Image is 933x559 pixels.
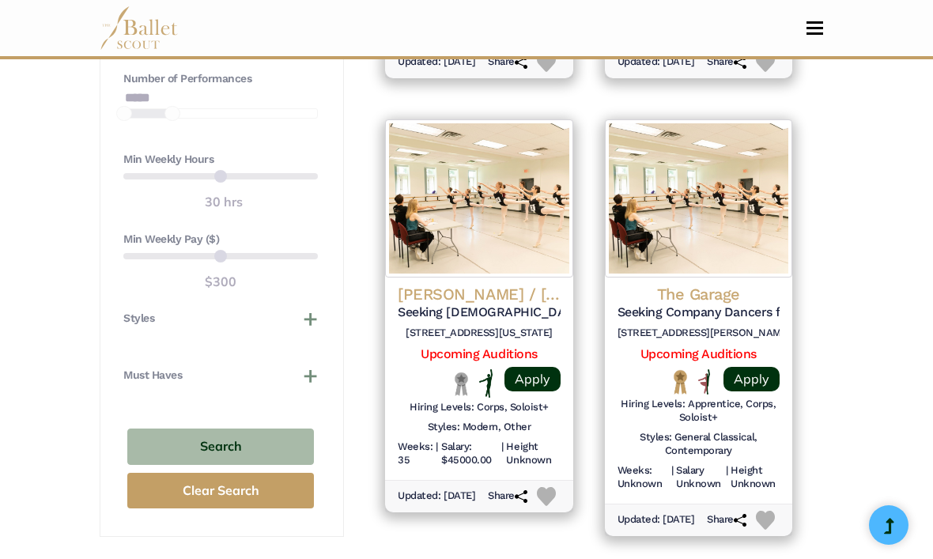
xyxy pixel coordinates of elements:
h6: | [501,440,504,467]
img: National [670,369,690,394]
h6: | [671,464,674,491]
h4: Min Weekly Pay ($) [123,232,318,247]
h6: Weeks: 35 [398,440,433,467]
h4: [PERSON_NAME] / [PERSON_NAME] [398,284,560,304]
h6: Share [488,55,527,69]
h6: Height Unknown [731,464,780,491]
h6: | [436,440,438,467]
h6: Salary: $45000.00 [441,440,498,467]
h6: [STREET_ADDRESS][PERSON_NAME] [618,327,780,340]
a: Upcoming Auditions [640,346,757,361]
h6: Weeks: Unknown [618,464,668,491]
h5: Seeking [DEMOGRAPHIC_DATA]-Identifying Dancers for the 25/26 Season [398,304,560,321]
h6: Height Unknown [506,440,560,467]
a: Apply [723,367,780,391]
a: Upcoming Auditions [421,346,537,361]
h6: Salary Unknown [676,464,723,491]
h4: Number of Performances [123,71,318,87]
img: Heart [537,53,556,72]
h4: Min Weekly Hours [123,152,318,168]
h4: Styles [123,311,154,327]
h6: Hiring Levels: Corps, Soloist+ [410,401,549,414]
img: Heart [756,511,775,530]
h6: Share [707,55,746,69]
h6: Hiring Levels: Apprentice, Corps, Soloist+ [618,398,780,425]
a: Apply [504,367,561,391]
output: 30 hrs [205,192,243,213]
img: Heart [537,487,556,506]
img: Flat [479,369,493,398]
h6: | [726,464,728,491]
h4: The Garage [618,284,780,304]
h6: Updated: [DATE] [618,513,695,527]
img: All [698,369,710,395]
h6: Updated: [DATE] [618,55,695,69]
output: $300 [205,272,236,293]
button: Toggle navigation [796,21,833,36]
h4: Must Haves [123,368,182,383]
button: Search [127,429,314,466]
img: Logo [385,119,572,278]
h5: Seeking Company Dancers for the 25/26 Season [618,304,780,321]
button: Styles [123,311,318,327]
h6: Styles: Modern, Other [428,421,531,434]
h6: Updated: [DATE] [398,489,475,503]
h6: Styles: General Classical, Contemporary [618,431,780,458]
img: Local [451,372,471,396]
img: Logo [605,119,792,278]
button: Clear Search [127,473,314,508]
img: Heart [756,53,775,72]
h6: Share [707,513,746,527]
h6: Updated: [DATE] [398,55,475,69]
h6: Share [488,489,527,503]
button: Must Haves [123,368,318,383]
h6: [STREET_ADDRESS][US_STATE] [398,327,560,340]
